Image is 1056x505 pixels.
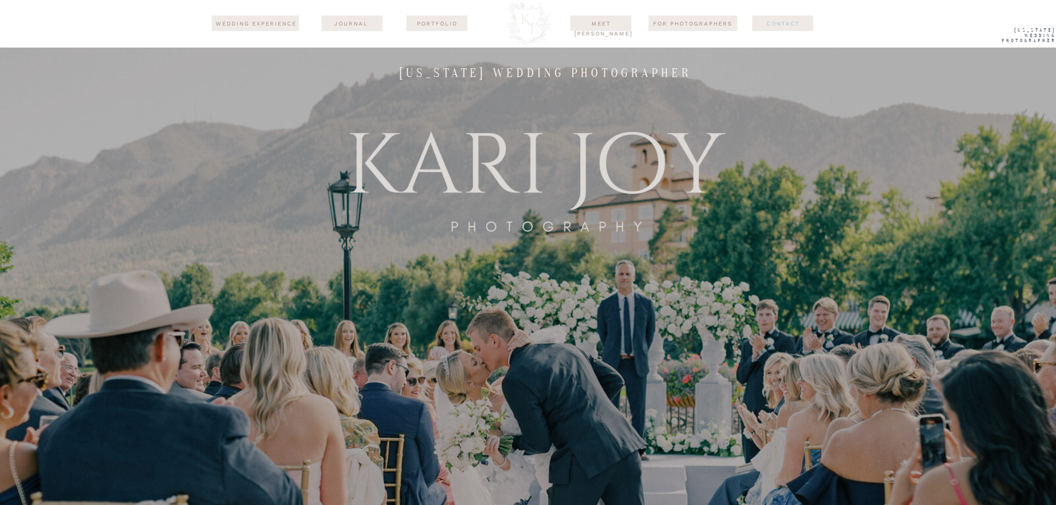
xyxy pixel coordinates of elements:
a: Portfolio [410,19,464,28]
a: wedding experience [215,19,298,29]
a: Contact [745,19,822,28]
a: [US_STATE] WEdding Photographer [984,28,1056,47]
h1: [US_STATE] wedding photographer [392,65,699,78]
a: journal [324,19,378,28]
a: For Photographers [649,19,737,28]
a: Meet [PERSON_NAME] [574,19,628,28]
